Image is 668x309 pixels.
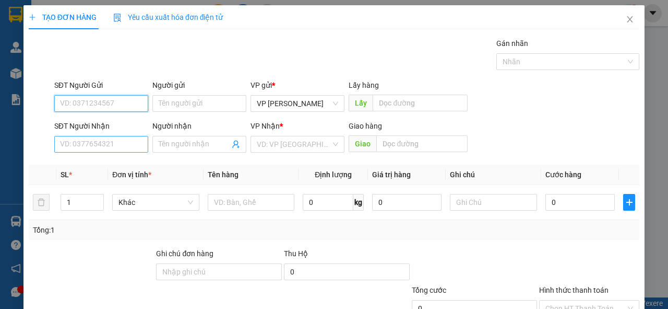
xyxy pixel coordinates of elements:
img: icon [113,14,122,22]
span: VP Nhận [250,122,280,130]
span: Thu Hộ [284,249,308,258]
span: VP Phan Rang [257,96,338,111]
th: Ghi chú [446,165,541,185]
span: Đơn vị tính [112,170,151,179]
span: Tổng cước [412,286,446,294]
span: plus [29,14,36,21]
input: Dọc đường [376,135,467,152]
button: plus [623,194,635,211]
input: Ghi Chú [450,194,537,211]
span: Khác [118,194,193,210]
div: Tổng: 1 [33,224,259,236]
button: Close [615,5,645,35]
span: Lấy [349,95,373,111]
span: kg [353,194,364,211]
label: Gán nhãn [496,39,528,48]
label: Ghi chú đơn hàng [156,249,213,258]
button: delete [33,194,50,211]
label: Hình thức thanh toán [539,286,609,294]
input: 0 [372,194,442,211]
span: Giá trị hàng [372,170,411,179]
div: VP gửi [250,79,344,91]
span: SL [61,170,69,179]
input: Ghi chú đơn hàng [156,264,282,280]
input: VD: Bàn, Ghế [208,194,295,211]
input: Dọc đường [373,95,467,111]
span: Tên hàng [208,170,238,179]
div: SĐT Người Gửi [54,79,148,91]
span: Yêu cầu xuất hóa đơn điện tử [113,13,223,21]
div: Người gửi [152,79,246,91]
span: TẠO ĐƠN HÀNG [29,13,97,21]
span: plus [624,198,635,207]
span: Định lượng [315,170,352,179]
span: user-add [232,140,240,148]
span: Cước hàng [545,170,581,179]
div: Người nhận [152,120,246,132]
span: Giao [349,135,376,152]
span: close [626,15,634,24]
span: Giao hàng [349,122,382,130]
span: Lấy hàng [349,81,379,89]
div: SĐT Người Nhận [54,120,148,132]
